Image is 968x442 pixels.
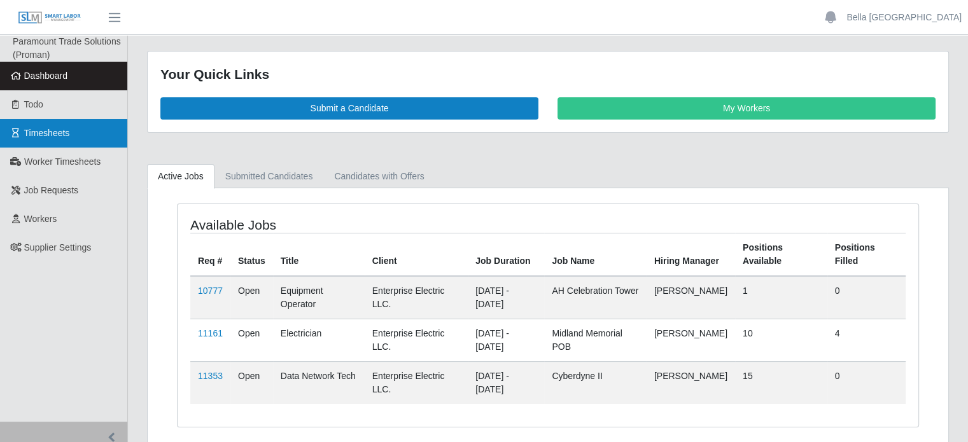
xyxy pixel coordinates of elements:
[24,185,79,195] span: Job Requests
[468,233,544,276] th: Job Duration
[544,319,646,361] td: Midland Memorial POB
[13,36,121,60] span: Paramount Trade Solutions (Proman)
[230,361,273,404] td: Open
[365,361,468,404] td: Enterprise Electric LLC.
[365,319,468,361] td: Enterprise Electric LLC.
[18,11,81,25] img: SLM Logo
[230,276,273,319] td: Open
[273,361,365,404] td: Data Network Tech
[230,233,273,276] th: Status
[365,276,468,319] td: Enterprise Electric LLC.
[647,276,735,319] td: [PERSON_NAME]
[24,99,43,109] span: Todo
[24,128,70,138] span: Timesheets
[24,71,68,81] span: Dashboard
[827,361,906,404] td: 0
[198,328,223,338] a: 11161
[468,319,544,361] td: [DATE] - [DATE]
[846,11,962,24] a: Bella [GEOGRAPHIC_DATA]
[735,361,827,404] td: 15
[24,242,92,252] span: Supplier Settings
[230,319,273,361] td: Open
[160,64,936,85] div: Your Quick Links
[273,319,365,361] td: Electrician
[647,233,735,276] th: Hiring Manager
[273,233,365,276] th: Title
[190,217,477,233] h4: Available Jobs
[647,361,735,404] td: [PERSON_NAME]
[735,319,827,361] td: 10
[24,214,57,224] span: Workers
[198,371,223,381] a: 11353
[827,233,906,276] th: Positions Filled
[198,286,223,296] a: 10777
[468,361,544,404] td: [DATE] - [DATE]
[544,361,646,404] td: Cyberdyne II
[214,164,324,189] a: Submitted Candidates
[647,319,735,361] td: [PERSON_NAME]
[827,276,906,319] td: 0
[323,164,435,189] a: Candidates with Offers
[365,233,468,276] th: Client
[147,164,214,189] a: Active Jobs
[735,276,827,319] td: 1
[468,276,544,319] td: [DATE] - [DATE]
[190,233,230,276] th: Req #
[24,156,101,167] span: Worker Timesheets
[544,276,646,319] td: AH Celebration Tower
[735,233,827,276] th: Positions Available
[827,319,906,361] td: 4
[273,276,365,319] td: Equipment Operator
[160,97,538,120] a: Submit a Candidate
[544,233,646,276] th: Job Name
[558,97,936,120] a: My Workers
